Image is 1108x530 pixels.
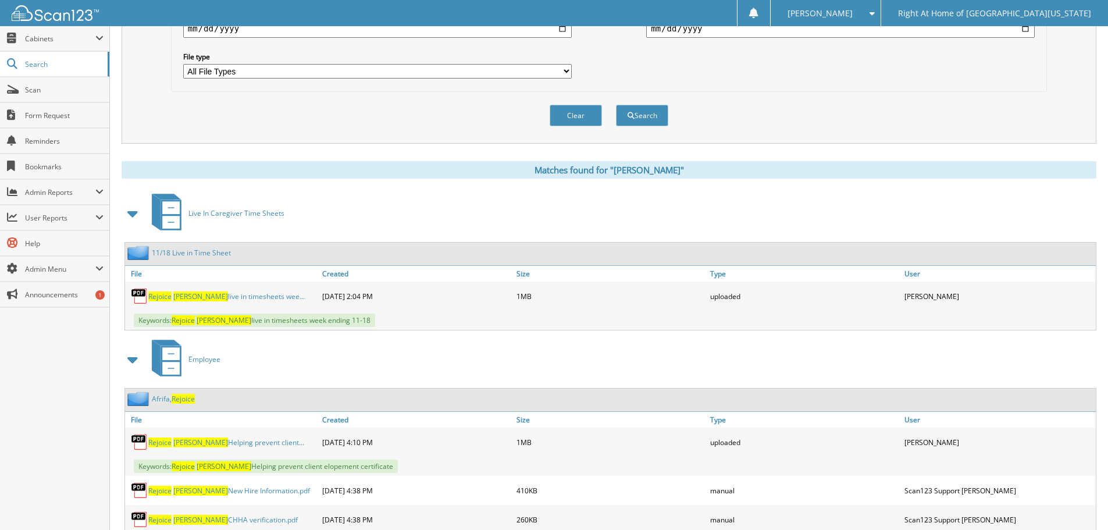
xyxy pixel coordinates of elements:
a: Afrifa,Rejoice [152,394,195,404]
a: Rejoice [PERSON_NAME]CHHA verification.pdf [148,515,298,525]
span: Right At Home of [GEOGRAPHIC_DATA][US_STATE] [898,10,1091,17]
a: File [125,266,319,282]
span: Keywords: live in timesheets week ending 11-18 [134,314,375,327]
img: folder2.png [127,392,152,406]
a: 11/18 Live in Time Sheet [152,248,231,258]
img: folder2.png [127,246,152,260]
span: Admin Reports [25,187,95,197]
span: [PERSON_NAME] [173,515,228,525]
img: PDF.png [131,287,148,305]
a: Rejoice [PERSON_NAME]live in timesheets wee... [148,291,305,301]
label: File type [183,52,572,62]
a: File [125,412,319,428]
input: end [646,19,1035,38]
span: [PERSON_NAME] [788,10,853,17]
span: [PERSON_NAME] [173,291,228,301]
a: User [902,266,1096,282]
a: Rejoice [PERSON_NAME]Helping prevent client... [148,437,304,447]
div: [DATE] 4:10 PM [319,431,514,454]
div: 410KB [514,479,708,502]
span: Rejoice [148,291,172,301]
div: Scan123 Support [PERSON_NAME] [902,479,1096,502]
span: Search [25,59,102,69]
div: [PERSON_NAME] [902,284,1096,308]
a: Type [707,412,902,428]
button: Clear [550,105,602,126]
span: Keywords: Helping prevent client elopement certificate [134,460,398,473]
button: Search [616,105,668,126]
span: Admin Menu [25,264,95,274]
span: User Reports [25,213,95,223]
a: Created [319,266,514,282]
img: scan123-logo-white.svg [12,5,99,21]
span: Form Request [25,111,104,120]
div: [PERSON_NAME] [902,431,1096,454]
a: Size [514,412,708,428]
div: 1 [95,290,105,300]
span: Scan [25,85,104,95]
span: Cabinets [25,34,95,44]
span: [PERSON_NAME] [197,461,251,471]
a: Live In Caregiver Time Sheets [145,190,284,236]
a: Created [319,412,514,428]
span: Live In Caregiver Time Sheets [188,208,284,218]
div: uploaded [707,431,902,454]
input: start [183,19,572,38]
span: Announcements [25,290,104,300]
img: PDF.png [131,482,148,499]
div: [DATE] 2:04 PM [319,284,514,308]
span: Reminders [25,136,104,146]
span: [PERSON_NAME] [197,315,251,325]
iframe: Chat Widget [1050,474,1108,530]
span: Rejoice [172,394,195,404]
a: Type [707,266,902,282]
span: Employee [188,354,220,364]
span: Rejoice [148,486,172,496]
span: Rejoice [172,461,195,471]
div: 1MB [514,284,708,308]
div: manual [707,479,902,502]
a: Rejoice [PERSON_NAME]New Hire Information.pdf [148,486,310,496]
span: Bookmarks [25,162,104,172]
span: Help [25,239,104,248]
span: [PERSON_NAME] [173,486,228,496]
span: [PERSON_NAME] [173,437,228,447]
img: PDF.png [131,511,148,528]
a: Size [514,266,708,282]
a: User [902,412,1096,428]
div: uploaded [707,284,902,308]
div: [DATE] 4:38 PM [319,479,514,502]
span: Rejoice [148,437,172,447]
span: Rejoice [148,515,172,525]
a: Employee [145,336,220,382]
div: 1MB [514,431,708,454]
img: PDF.png [131,433,148,451]
div: Matches found for "[PERSON_NAME]" [122,161,1096,179]
span: Rejoice [172,315,195,325]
